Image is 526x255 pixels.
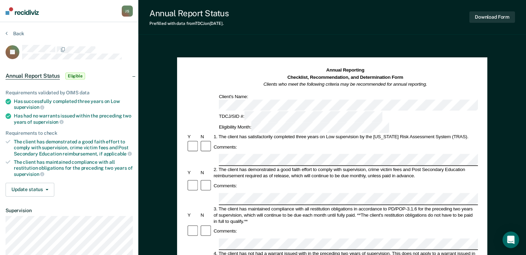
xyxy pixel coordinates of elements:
em: Clients who meet the following criteria may be recommended for annual reporting. [264,82,427,87]
div: Comments: [213,144,238,150]
button: Update status [6,183,54,197]
div: Eligibility Month: [218,122,390,133]
div: 1. The client has satisfactorily completed three years on Low supervision by the [US_STATE] Risk ... [213,133,478,140]
div: 2. The client has demonstrated a good faith effort to comply with supervision, crime victim fees ... [213,166,478,179]
span: Eligible [65,73,85,79]
div: 3. The client has maintained compliance with all restitution obligations in accordance to PD/POP-... [213,205,478,224]
strong: Annual Reporting [326,67,364,73]
div: Y [186,169,200,176]
div: Y [186,212,200,218]
div: N [200,133,213,140]
button: Back [6,30,24,37]
button: Download Form [469,11,515,23]
div: Comments: [213,183,238,189]
span: supervision [33,119,64,125]
span: Annual Report Status [6,73,60,79]
div: N [200,169,213,176]
div: Annual Report Status [149,8,229,18]
span: applicable [104,151,132,157]
div: Requirements validated by OIMS data [6,90,133,96]
div: Y [186,133,200,140]
img: Recidiviz [6,7,39,15]
strong: Checklist, Recommendation, and Determination Form [287,74,403,79]
dt: Supervision [6,208,133,214]
div: Has had no warrants issued within the preceding two years of [14,113,133,125]
span: supervision [14,171,44,177]
div: The client has demonstrated a good faith effort to comply with supervision, crime victim fees and... [14,139,133,157]
span: supervision [14,104,44,110]
div: Has successfully completed three years on Low [14,98,133,110]
div: Comments: [213,228,238,235]
div: J S [122,6,133,17]
button: JS [122,6,133,17]
div: Requirements to check [6,130,133,136]
div: Prefilled with data from TDCJ on [DATE] . [149,21,229,26]
div: Open Intercom Messenger [502,232,519,248]
div: The client has maintained compliance with all restitution obligations for the preceding two years of [14,159,133,177]
div: TDCJ/SID #: [218,111,384,122]
div: N [200,212,213,218]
